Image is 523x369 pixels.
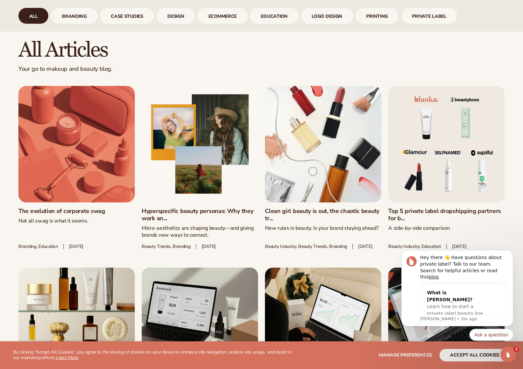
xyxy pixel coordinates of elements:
div: 2 / 9 [51,8,97,24]
a: printing [356,8,399,24]
a: Top 5 private label dropshipping partners for b... [388,208,505,222]
a: case studies [100,8,154,24]
h2: All articles [18,39,505,61]
a: branding [51,8,97,24]
div: 9 / 9 [401,8,457,24]
a: Learn More [56,355,78,361]
span: Manage preferences [379,352,432,358]
a: Education [250,8,298,24]
div: 6 / 9 [250,8,298,24]
div: 3 / 9 [100,8,154,24]
div: 5 / 9 [198,8,248,24]
span: Beauty industry, Education [388,244,441,250]
a: All [18,8,48,24]
span: Branding, Education [18,244,58,250]
a: Private Label [401,8,457,24]
div: 4 / 9 [156,8,195,24]
a: The evolution of corporate swag [18,208,135,215]
div: 8 / 9 [356,8,399,24]
span: beauty trends, branding [142,244,191,250]
div: 7 / 9 [301,8,353,24]
p: By clicking "Accept All Cookies", you agree to the storing of cookies on your device to enhance s... [13,350,294,361]
p: Your go to makeup and beauty blog. [18,65,505,73]
span: 2 [514,347,519,352]
a: ecommerce [198,8,248,24]
button: accept all cookies [440,349,510,361]
a: Clean girl beauty is out, the chaotic beauty tr... [265,208,381,222]
div: 1 / 9 [18,8,48,24]
iframe: Intercom notifications message [392,235,523,351]
button: Manage preferences [379,349,432,361]
a: Hyperspecific beauty personas: Why they work an... [142,208,258,222]
iframe: Intercom live chat [500,347,516,362]
span: beauty industry, Beauty trends, branding [265,244,347,250]
a: design [156,8,195,24]
a: logo design [301,8,353,24]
